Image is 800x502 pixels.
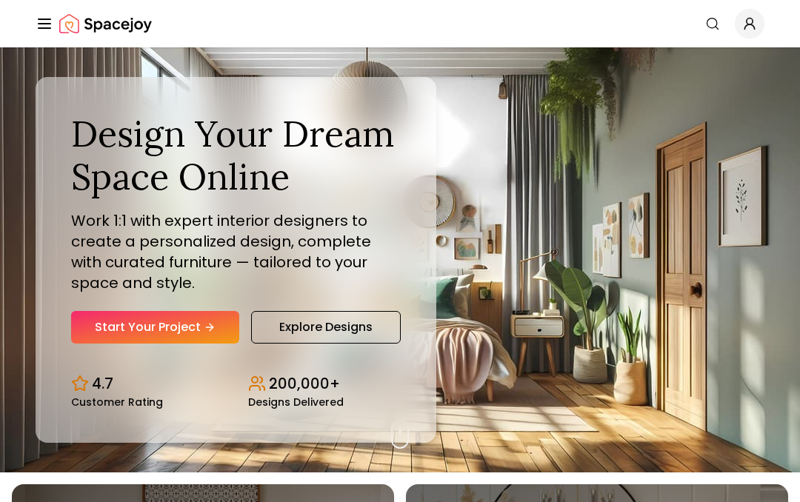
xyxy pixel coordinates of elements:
p: 4.7 [92,373,113,394]
div: Design stats [71,361,401,407]
small: Designs Delivered [248,397,344,407]
h1: Design Your Dream Space Online [71,113,401,198]
small: Customer Rating [71,397,163,407]
p: Work 1:1 with expert interior designers to create a personalized design, complete with curated fu... [71,210,401,293]
p: 200,000+ [269,373,340,394]
img: Spacejoy Logo [59,9,152,39]
a: Spacejoy [59,9,152,39]
a: Start Your Project [71,311,239,344]
a: Explore Designs [251,311,401,344]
